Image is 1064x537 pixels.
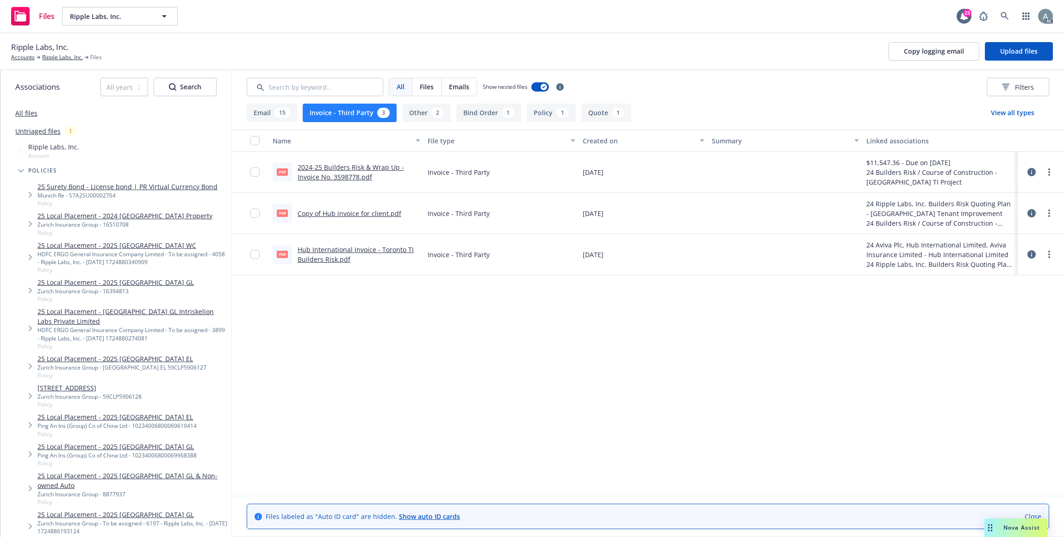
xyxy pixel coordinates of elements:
[583,167,604,177] span: [DATE]
[37,241,228,250] a: 25 Local Placement - 2025 [GEOGRAPHIC_DATA] WC
[250,167,260,177] input: Toggle Row Selected
[583,136,694,146] div: Created on
[37,229,212,237] span: Policy
[15,126,61,136] a: Untriaged files
[247,104,297,122] button: Email
[866,259,1014,269] div: 24 Ripple Labs, Inc. Builders Risk Quoting Plan - [GEOGRAPHIC_DATA] Tenant Improvement
[424,130,579,152] button: File type
[250,136,260,145] input: Select all
[28,152,79,160] span: Account
[62,7,178,25] button: Ripple Labs, Inc.
[28,168,57,173] span: Policies
[274,108,290,118] div: 15
[1002,82,1034,92] span: Filters
[11,41,68,53] span: Ripple Labs, Inc.
[987,78,1049,96] button: Filters
[985,42,1053,61] button: Upload files
[527,104,576,122] button: Policy
[15,109,37,117] a: All files
[154,78,217,96] button: SearchSearch
[399,512,460,521] a: Show auto ID cards
[37,510,228,519] a: 25 Local Placement - 2025 [GEOGRAPHIC_DATA] GL
[90,53,102,62] span: Files
[428,250,490,259] span: Invoice - Third Party
[984,518,996,537] div: Drag to move
[11,53,35,62] a: Accounts
[984,518,1047,537] button: Nova Assist
[37,498,228,506] span: Policy
[866,199,1014,218] div: 24 Ripple Labs, Inc. Builders Risk Quoting Plan - [GEOGRAPHIC_DATA] Tenant Improvement
[996,7,1014,25] a: Search
[1044,249,1055,260] a: more
[712,136,849,146] div: Summary
[708,130,863,152] button: Summary
[269,130,424,152] button: Name
[169,83,176,91] svg: Search
[866,240,1014,259] div: 24 Aviva Plc, Hub International Limited, Aviva Insurance Limited - Hub International Limited
[37,182,218,191] a: 25 Surety Bond - License bond | PR Virtual Currency Bond
[28,142,79,152] span: Ripple Labs, Inc.
[431,108,444,118] div: 2
[37,490,228,498] div: Zurich Insurance Group - 8877937
[1038,9,1053,24] img: photo
[70,12,150,21] span: Ripple Labs, Inc.
[37,451,197,459] div: Ping An Ins (Group) Co of China Ltd - 10234006800069968388
[904,47,964,56] span: Copy logging email
[37,471,228,490] a: 25 Local Placement - 2025 [GEOGRAPHIC_DATA] GL & Non-owned Auto
[502,108,514,118] div: 1
[456,104,521,122] button: Bind Order
[37,342,228,350] span: Policy
[42,53,83,62] a: Ripple Labs, Inc.
[37,393,142,401] div: Zurich Insurance Group - 59CLP5906128
[273,136,410,146] div: Name
[277,168,288,175] span: pdf
[963,9,971,17] div: 23
[37,459,197,467] span: Policy
[889,42,979,61] button: Copy logging email
[37,442,197,451] a: 25 Local Placement - 2025 [GEOGRAPHIC_DATA] GL
[37,519,228,535] div: Zurich Insurance Group - To be assigned - 6197 - Ripple Labs, Inc. - [DATE] 1724886193124
[298,209,401,218] a: Copy of Hub invoice for client.pdf
[266,512,460,521] span: Files labeled as "Auto ID card" are hidden.
[1017,7,1035,25] a: Switch app
[1025,512,1041,521] a: Close
[7,3,58,29] a: Files
[974,7,993,25] a: Report a Bug
[37,266,228,274] span: Policy
[247,78,383,96] input: Search by keyword...
[250,209,260,218] input: Toggle Row Selected
[1003,524,1040,531] span: Nova Assist
[483,83,528,91] span: Show nested files
[64,126,77,136] div: 1
[37,221,212,228] div: Zurich Insurance Group - 16510708
[1000,47,1038,56] span: Upload files
[37,412,197,422] a: 25 Local Placement - 2025 [GEOGRAPHIC_DATA] EL
[37,422,197,430] div: Ping An Ins (Group) Co of China Ltd - 10234006800069619414
[581,104,631,122] button: Quote
[37,211,212,221] a: 25 Local Placement - 2024 [GEOGRAPHIC_DATA] Property
[37,287,194,295] div: Zurich Insurance Group - 16394813
[863,130,1018,152] button: Linked associations
[37,307,228,326] a: 25 Local Placement - [GEOGRAPHIC_DATA] GL Intriskelion Labs Private Limited
[866,136,1014,146] div: Linked associations
[1044,167,1055,178] a: more
[866,158,1014,167] div: $11,547.36 - Due on [DATE]
[37,383,142,393] a: [STREET_ADDRESS]
[37,371,206,379] span: Policy
[402,104,451,122] button: Other
[169,78,201,96] div: Search
[866,167,1014,187] div: 24 Builders Risk / Course of Construction - [GEOGRAPHIC_DATA] TI Project
[37,364,206,371] div: Zurich Insurance Group - [GEOGRAPHIC_DATA] EL 59CLP5906127
[449,82,469,92] span: Emails
[866,218,1014,228] div: 24 Builders Risk / Course of Construction - [GEOGRAPHIC_DATA] TI Project
[583,250,604,259] span: [DATE]
[37,430,197,438] span: Policy
[556,108,569,118] div: 1
[612,108,624,118] div: 1
[303,104,397,122] button: Invoice - Third Party
[428,209,490,218] span: Invoice - Third Party
[428,167,490,177] span: Invoice - Third Party
[37,278,194,287] a: 25 Local Placement - 2025 [GEOGRAPHIC_DATA] GL
[298,163,404,181] a: 2024-25 Builders Risk & Wrap Up - Invoice No. 3598778.pdf
[377,108,390,118] div: 3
